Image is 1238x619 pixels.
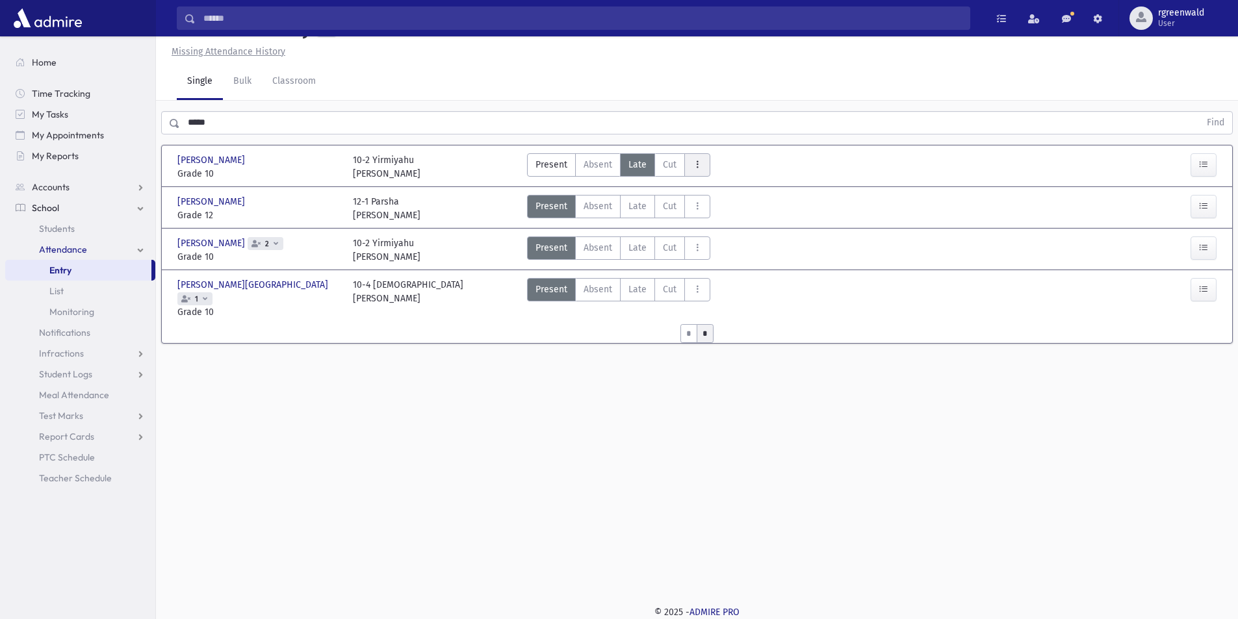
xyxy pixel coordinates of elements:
a: Notifications [5,322,155,343]
a: Report Cards [5,426,155,447]
span: My Appointments [32,129,104,141]
a: Home [5,52,155,73]
span: Grade 10 [177,167,340,181]
a: Test Marks [5,405,155,426]
span: Students [39,223,75,234]
span: Accounts [32,181,70,193]
span: Entry [49,264,71,276]
a: Students [5,218,155,239]
div: © 2025 - [177,605,1217,619]
span: Home [32,57,57,68]
span: Present [535,199,567,213]
a: Student Logs [5,364,155,385]
span: Cut [663,241,677,255]
span: Cut [663,158,677,171]
a: Single [177,64,223,100]
a: Accounts [5,177,155,197]
input: Search [196,6,970,30]
a: School [5,197,155,218]
span: Cut [663,283,677,296]
div: 12-1 Parsha [PERSON_NAME] [353,195,420,222]
span: [PERSON_NAME] [177,236,248,250]
img: AdmirePro [10,5,85,31]
span: Grade 12 [177,208,340,222]
a: My Reports [5,145,155,166]
span: Present [535,241,567,255]
u: Missing Attendance History [172,46,285,57]
span: Absent [584,199,612,213]
span: School [32,202,59,214]
span: Absent [584,158,612,171]
div: AttTypes [527,278,710,319]
div: 10-2 Yirmiyahu [PERSON_NAME] [353,153,420,181]
span: Teacher Schedule [39,472,112,484]
span: Late [628,241,647,255]
a: Monitoring [5,301,155,322]
span: List [49,285,64,297]
div: 10-2 Yirmiyahu [PERSON_NAME] [353,236,420,264]
span: Present [535,283,567,296]
a: List [5,281,155,301]
span: Time Tracking [32,88,90,99]
span: Late [628,199,647,213]
div: AttTypes [527,195,710,222]
span: Late [628,158,647,171]
span: [PERSON_NAME] [177,153,248,167]
div: AttTypes [527,153,710,181]
span: Cut [663,199,677,213]
a: My Tasks [5,104,155,125]
button: Find [1199,112,1232,134]
span: Monitoring [49,306,94,318]
span: My Reports [32,150,79,162]
span: Report Cards [39,431,94,442]
span: Infractions [39,347,84,359]
a: Infractions [5,343,155,364]
a: Meal Attendance [5,385,155,405]
a: Classroom [262,64,326,100]
span: Notifications [39,327,90,338]
a: My Appointments [5,125,155,145]
span: 2 [263,240,272,248]
span: Absent [584,241,612,255]
a: Entry [5,260,151,281]
span: Meal Attendance [39,389,109,401]
span: 1 [192,295,201,303]
a: Time Tracking [5,83,155,104]
span: [PERSON_NAME] [177,195,248,208]
span: Present [535,158,567,171]
span: [PERSON_NAME][GEOGRAPHIC_DATA] [177,278,331,292]
span: Grade 10 [177,250,340,264]
a: Attendance [5,239,155,260]
a: Missing Attendance History [166,46,285,57]
span: PTC Schedule [39,451,95,463]
a: Teacher Schedule [5,468,155,488]
span: Late [628,283,647,296]
span: Attendance [39,244,87,255]
span: Test Marks [39,410,83,422]
span: Student Logs [39,368,92,380]
span: User [1158,18,1204,29]
span: My Tasks [32,108,68,120]
span: Grade 10 [177,305,340,319]
span: Absent [584,283,612,296]
a: PTC Schedule [5,447,155,468]
div: 10-4 [DEMOGRAPHIC_DATA] [PERSON_NAME] [353,278,463,319]
a: Bulk [223,64,262,100]
div: AttTypes [527,236,710,264]
span: rgreenwald [1158,8,1204,18]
